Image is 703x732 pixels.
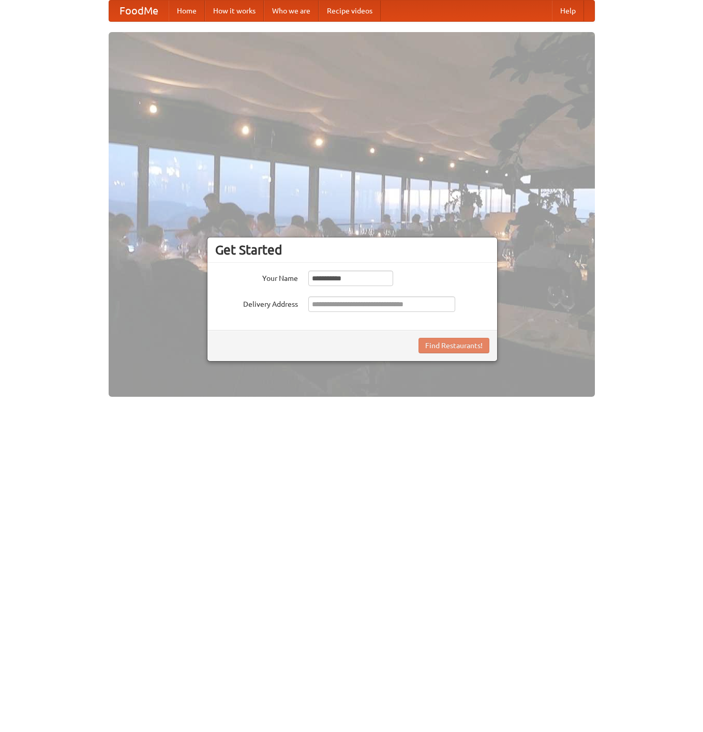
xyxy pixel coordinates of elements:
[552,1,584,21] a: Help
[264,1,319,21] a: Who we are
[215,296,298,309] label: Delivery Address
[418,338,489,353] button: Find Restaurants!
[215,271,298,283] label: Your Name
[215,242,489,258] h3: Get Started
[109,1,169,21] a: FoodMe
[205,1,264,21] a: How it works
[169,1,205,21] a: Home
[319,1,381,21] a: Recipe videos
